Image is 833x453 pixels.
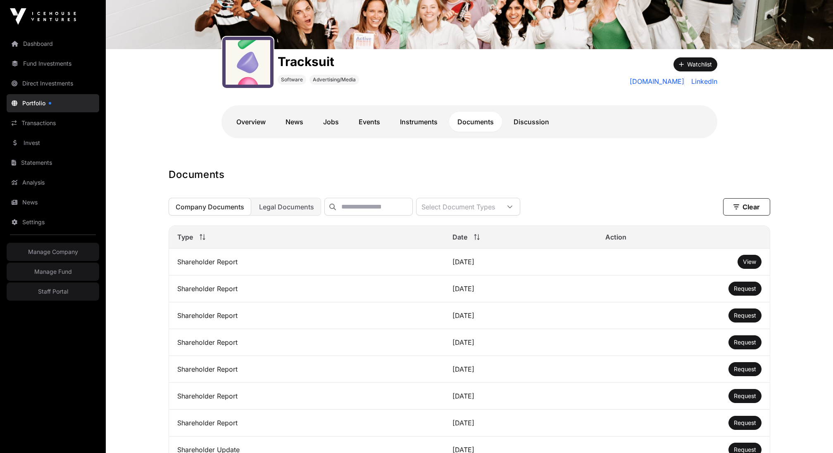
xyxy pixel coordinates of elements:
span: View [743,258,756,265]
button: Request [728,416,762,430]
span: Company Documents [176,203,244,211]
button: Request [728,362,762,376]
a: Manage Company [7,243,99,261]
span: Request [734,339,756,346]
a: News [277,112,312,132]
span: Advertising/Media [313,76,356,83]
div: Select Document Types [416,198,500,215]
a: Statements [7,154,99,172]
td: [DATE] [444,356,597,383]
button: Request [728,335,762,349]
nav: Tabs [228,112,711,132]
a: Instruments [392,112,446,132]
a: Request [734,311,756,320]
span: Legal Documents [259,203,314,211]
a: Staff Portal [7,282,99,301]
img: gotracksuit_logo.jpeg [226,40,270,85]
span: Date [452,232,467,242]
a: Request [734,285,756,293]
td: Shareholder Report [169,302,444,329]
button: Request [728,282,762,296]
span: Action [605,232,626,242]
td: Shareholder Report [169,275,444,302]
a: News [7,193,99,211]
a: Request [734,419,756,427]
td: Shareholder Report [169,356,444,383]
a: Portfolio [7,94,99,112]
button: Watchlist [674,57,717,71]
a: Request [734,338,756,346]
button: Request [728,389,762,403]
td: Shareholder Report [169,249,444,275]
iframe: Chat Widget [792,413,833,453]
a: Request [734,365,756,373]
a: Documents [449,112,502,132]
span: Request [734,312,756,319]
a: Direct Investments [7,74,99,92]
span: Request [734,285,756,292]
a: Fund Investments [7,55,99,73]
a: Dashboard [7,35,99,53]
span: Software [281,76,303,83]
a: Settings [7,213,99,231]
button: View [738,255,762,269]
span: Request [734,419,756,426]
img: Icehouse Ventures Logo [10,8,76,25]
a: Events [350,112,388,132]
td: [DATE] [444,410,597,436]
a: View [743,258,756,266]
span: Request [734,446,756,453]
h1: Documents [169,168,770,181]
td: Shareholder Report [169,329,444,356]
td: [DATE] [444,302,597,329]
a: Request [734,392,756,400]
td: Shareholder Report [169,410,444,436]
td: Shareholder Report [169,383,444,410]
a: Jobs [315,112,347,132]
td: [DATE] [444,383,597,410]
a: Overview [228,112,274,132]
button: Legal Documents [252,198,321,216]
span: Request [734,392,756,399]
button: Request [728,308,762,323]
td: [DATE] [444,329,597,356]
button: Clear [723,198,770,216]
a: Manage Fund [7,263,99,281]
h1: Tracksuit [278,54,359,69]
span: Type [177,232,193,242]
a: LinkedIn [688,76,717,86]
a: Discussion [505,112,557,132]
a: Analysis [7,173,99,192]
a: [DOMAIN_NAME] [630,76,685,86]
a: Invest [7,134,99,152]
button: Company Documents [169,198,251,216]
a: Transactions [7,114,99,132]
td: [DATE] [444,249,597,275]
td: [DATE] [444,275,597,302]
